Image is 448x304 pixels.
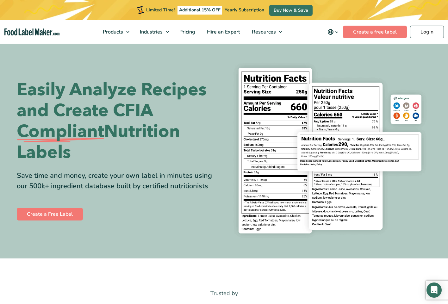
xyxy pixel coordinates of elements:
a: Pricing [174,20,200,44]
a: Buy Now & Save [269,5,313,16]
p: Trusted by [17,289,431,298]
a: Industries [134,20,172,44]
a: Create a Free Label [17,208,83,220]
span: Pricing [177,28,196,35]
span: Limited Time! [146,7,175,13]
a: Products [97,20,133,44]
h1: Easily Analyze Recipes and Create CFIA Nutrition Labels [17,79,219,163]
span: Resources [250,28,277,35]
a: Resources [246,20,285,44]
span: Additional 15% OFF [177,6,222,15]
span: Yearly Subscription [225,7,264,13]
span: Products [101,28,124,35]
span: Compliant [17,121,104,142]
span: Industries [138,28,163,35]
a: Login [410,26,444,38]
a: Create a free label [343,26,407,38]
span: Hire an Expert [205,28,241,35]
a: Hire an Expert [201,20,245,44]
div: Open Intercom Messenger [426,282,442,298]
div: Save time and money, create your own label in minutes using our 500k+ ingredient database built b... [17,171,219,191]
